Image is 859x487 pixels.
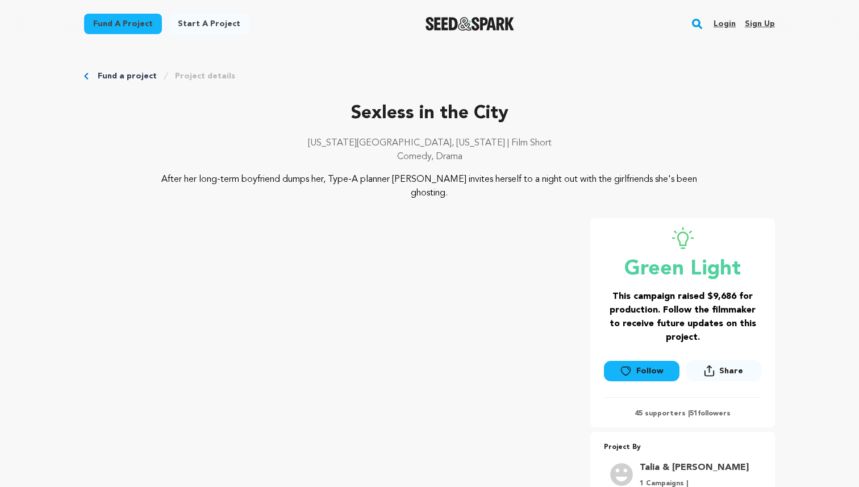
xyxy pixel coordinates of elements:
[426,17,515,31] img: Seed&Spark Logo Dark Mode
[175,70,235,82] a: Project details
[604,258,761,281] p: Green Light
[604,441,761,454] p: Project By
[640,461,749,474] a: Goto Talia & Cecilia profile
[604,361,679,381] a: Follow
[84,70,775,82] div: Breadcrumb
[84,100,775,127] p: Sexless in the City
[714,15,736,33] a: Login
[84,136,775,150] p: [US_STATE][GEOGRAPHIC_DATA], [US_STATE] | Film Short
[604,290,761,344] h3: This campaign raised $9,686 for production. Follow the filmmaker to receive future updates on thi...
[686,360,761,386] span: Share
[98,70,157,82] a: Fund a project
[604,409,761,418] p: 45 supporters | followers
[426,17,515,31] a: Seed&Spark Homepage
[84,150,775,164] p: Comedy, Drama
[686,360,761,381] button: Share
[719,365,743,377] span: Share
[84,14,162,34] a: Fund a project
[745,15,775,33] a: Sign up
[610,463,633,486] img: user.png
[690,410,698,417] span: 51
[169,14,249,34] a: Start a project
[153,173,706,200] p: After her long-term boyfriend dumps her, Type-A planner [PERSON_NAME] invites herself to a night ...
